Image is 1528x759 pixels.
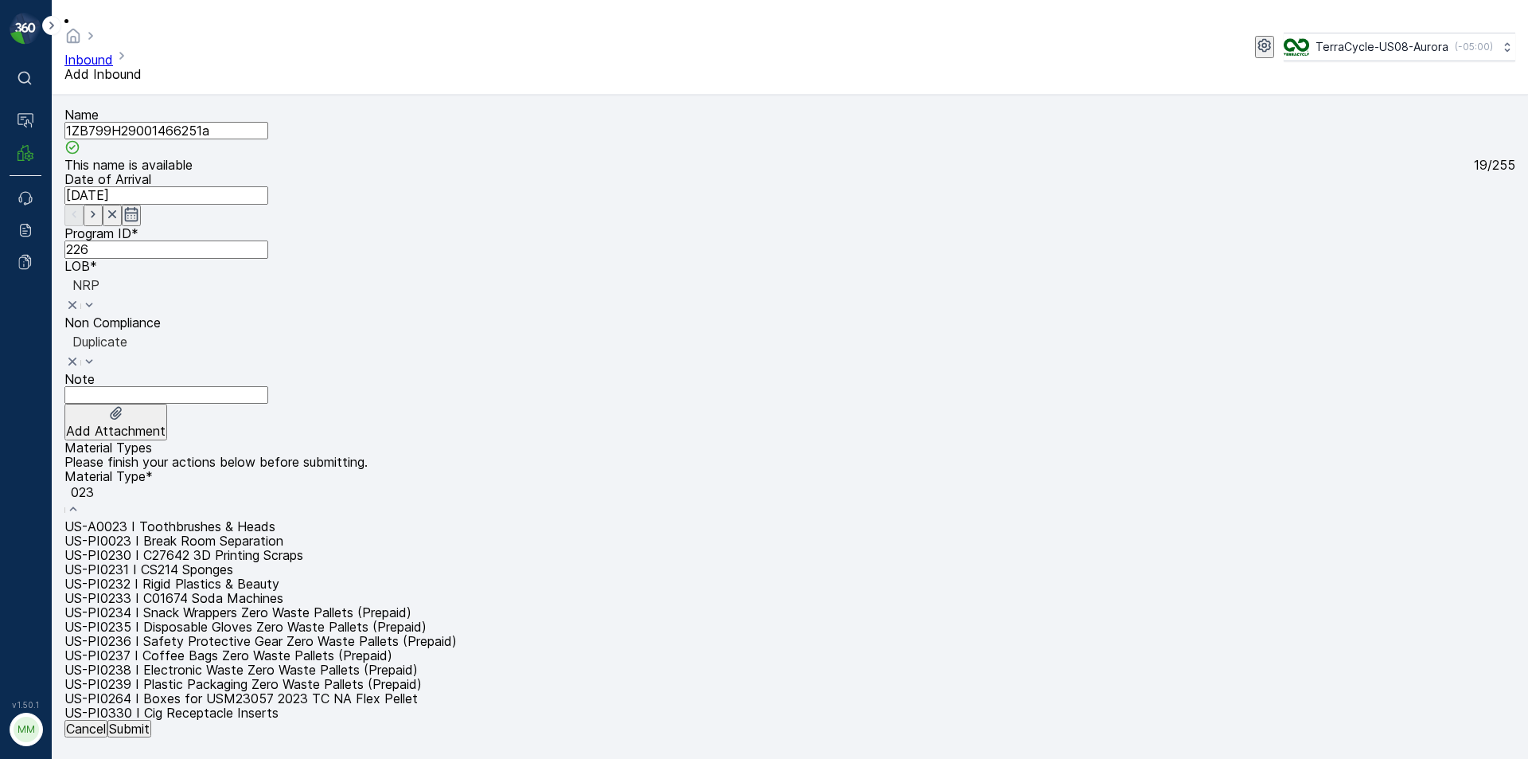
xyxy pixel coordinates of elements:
[64,647,392,663] span: US-PI0237 I Coffee Bags Zero Waste Pallets (Prepaid)
[64,371,95,387] label: Note
[64,590,283,606] span: US-PI0233 I C01674 Soda Machines
[107,720,151,737] button: Submit
[64,171,151,187] label: Date of Arrival
[64,158,193,172] span: This name is available
[10,700,41,710] span: v 1.50.1
[14,717,39,742] div: MM
[64,518,275,534] span: US-A0023 I Toothbrushes & Heads
[14,261,53,275] span: Name :
[88,366,115,380] span: 0 lbs
[1316,39,1448,55] p: TerraCycle-US08-Aurora
[64,404,167,440] button: Upload File
[109,722,150,736] p: Submit
[64,662,418,678] span: US-PI0238 I Electronic Waste Zero Waste Pallets (Prepaid)
[90,314,117,327] span: 0 lbs
[1284,33,1515,61] button: TerraCycle-US08-Aurora(-05:00)
[64,107,99,123] label: Name
[1474,158,1515,172] p: 19 / 255
[64,66,142,82] span: Add Inbound
[64,576,279,592] span: US-PI0232 I Rigid Plastics & Beauty
[14,340,98,354] span: Material Type :
[98,340,259,354] span: US-PI0116 I Plastic Packaging
[64,533,283,549] span: US-PI0023 I Break Room Separation
[1284,38,1309,56] img: image_ci7OI47.png
[687,14,838,33] p: 1ZB799H29033713183a
[14,366,88,380] span: Net Amount :
[64,547,303,563] span: US-PI0230 I C27642 3D Printing Scraps
[64,455,1515,469] div: Please finish your actions below before submitting.
[89,393,116,406] span: 0 lbs
[64,720,107,737] button: Cancel
[14,393,89,406] span: Last Weight :
[64,604,411,620] span: US-PI0234 I Snack Wrappers Zero Waste Pallets (Prepaid)
[64,468,146,484] label: Material Type
[14,288,84,301] span: Arrive Date :
[64,186,268,204] input: dd/mm/yyyy
[64,52,113,68] a: Inbound
[64,633,457,649] span: US-PI0236 I Safety Protective Gear Zero Waste Pallets (Prepaid)
[10,13,41,45] img: logo
[64,225,131,241] label: Program ID
[84,288,122,301] span: [DATE]
[64,676,422,692] span: US-PI0239 I Plastic Packaging Zero Waste Pallets (Prepaid)
[64,315,161,331] label: Non Compliance
[53,261,181,275] span: 1ZB799H29033713183a
[1455,41,1493,53] p: ( -05:00 )
[64,32,82,48] a: Homepage
[64,440,1515,455] p: Material Types
[66,722,106,736] p: Cancel
[64,691,418,706] span: US-PI0264 I Boxes for USM23057 2023 TC NA Flex Pellet
[64,258,90,274] label: LOB
[64,561,233,577] span: US-PI0231 I CS214 Sponges
[10,713,41,746] button: MM
[14,314,90,327] span: First Weight :
[64,705,279,721] span: US-PI0330 I Cig Receptacle Inserts
[66,424,166,438] p: Add Attachment
[64,619,427,635] span: US-PI0235 I Disposable Gloves Zero Waste Pallets (Prepaid)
